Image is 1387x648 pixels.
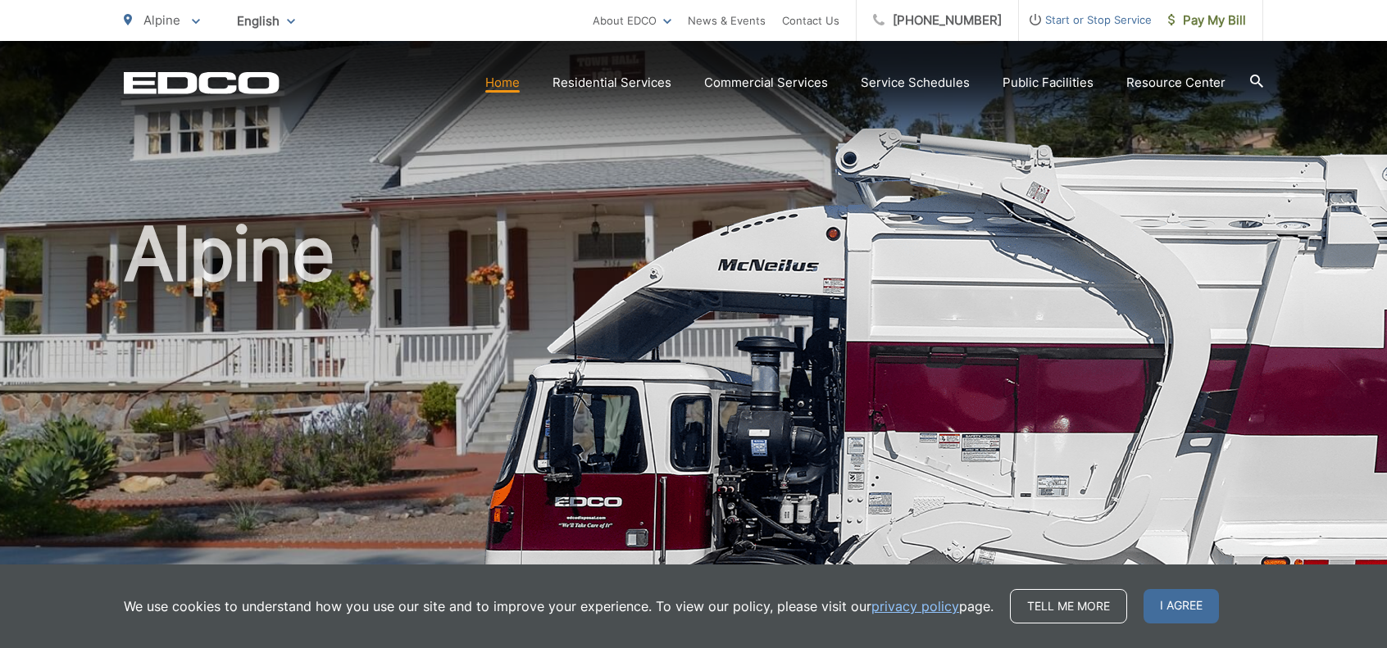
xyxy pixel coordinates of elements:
[143,12,180,28] span: Alpine
[782,11,839,30] a: Contact Us
[688,11,766,30] a: News & Events
[871,596,959,616] a: privacy policy
[1168,11,1246,30] span: Pay My Bill
[225,7,307,35] span: English
[553,73,671,93] a: Residential Services
[861,73,970,93] a: Service Schedules
[124,596,994,616] p: We use cookies to understand how you use our site and to improve your experience. To view our pol...
[1010,589,1127,623] a: Tell me more
[485,73,520,93] a: Home
[1126,73,1226,93] a: Resource Center
[593,11,671,30] a: About EDCO
[704,73,828,93] a: Commercial Services
[124,71,280,94] a: EDCD logo. Return to the homepage.
[1003,73,1094,93] a: Public Facilities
